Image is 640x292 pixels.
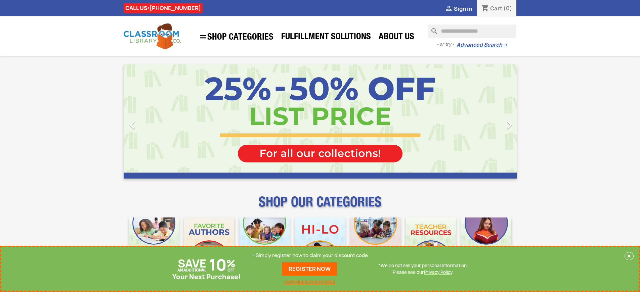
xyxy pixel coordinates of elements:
input: Search [428,25,516,38]
img: CLC_Fiction_Nonfiction_Mobile.jpg [350,217,400,267]
div: CALL US: [124,3,203,13]
img: Classroom Library Company [124,23,181,49]
a: [PHONE_NUMBER] [150,4,201,12]
img: CLC_Teacher_Resources_Mobile.jpg [406,217,456,267]
span: (0) [503,5,512,12]
span: Cart [490,5,502,12]
i:  [124,116,141,133]
a: Advanced Search→ [457,42,507,48]
img: CLC_Favorite_Authors_Mobile.jpg [184,217,234,267]
img: CLC_Bulk_Mobile.jpg [129,217,179,267]
span: - or try - [437,41,457,48]
i: search [428,25,436,33]
i:  [501,116,518,133]
ul: Carousel container [124,64,517,179]
i: shopping_cart [481,5,489,13]
img: CLC_Phonics_And_Decodables_Mobile.jpg [240,217,290,267]
a:  Sign in [445,5,472,12]
img: CLC_Dyslexia_Mobile.jpg [461,217,511,267]
i:  [199,33,207,41]
a: Next [458,64,517,179]
img: CLC_HiLo_Mobile.jpg [295,217,345,267]
span: Sign in [454,5,472,12]
p: SHOP OUR CATEGORIES [124,200,517,212]
a: SHOP CATEGORIES [196,30,277,45]
i:  [445,5,453,13]
a: Previous [124,64,183,179]
a: About Us [375,31,418,44]
a: Fulfillment Solutions [278,31,374,44]
span: → [502,42,507,48]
